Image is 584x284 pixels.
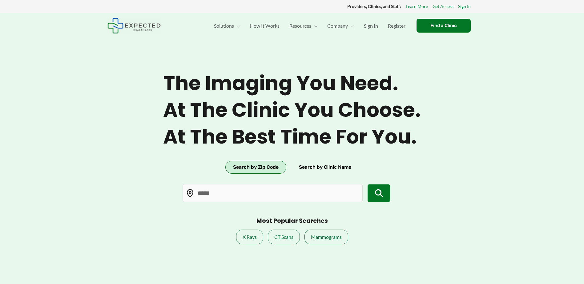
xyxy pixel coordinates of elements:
a: Find a Clinic [417,19,471,33]
span: Register [388,15,405,37]
a: CompanyMenu Toggle [322,15,359,37]
a: Sign In [359,15,383,37]
button: Search by Zip Code [225,161,286,174]
a: X Rays [236,230,263,244]
span: Menu Toggle [311,15,317,37]
span: How It Works [250,15,280,37]
span: Menu Toggle [234,15,240,37]
a: CT Scans [268,230,300,244]
span: The imaging you need. [163,72,421,95]
a: Get Access [433,2,453,10]
a: Sign In [458,2,471,10]
span: Menu Toggle [348,15,354,37]
nav: Primary Site Navigation [209,15,410,37]
span: Sign In [364,15,378,37]
img: Location pin [186,189,194,197]
a: SolutionsMenu Toggle [209,15,245,37]
a: How It Works [245,15,284,37]
a: Learn More [406,2,428,10]
h3: Most Popular Searches [256,217,328,225]
a: Register [383,15,410,37]
a: Mammograms [304,230,348,244]
strong: Providers, Clinics, and Staff: [347,4,401,9]
span: Solutions [214,15,234,37]
span: At the clinic you choose. [163,98,421,122]
span: Resources [289,15,311,37]
button: Search by Clinic Name [291,161,359,174]
a: ResourcesMenu Toggle [284,15,322,37]
span: Company [327,15,348,37]
img: Expected Healthcare Logo - side, dark font, small [107,18,161,34]
span: At the best time for you. [163,125,421,149]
